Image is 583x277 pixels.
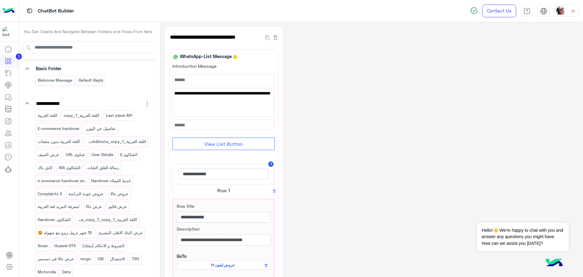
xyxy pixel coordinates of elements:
img: Logo [2,5,15,17]
img: tab [540,8,547,15]
p: شكوى URL [65,151,85,158]
span: Hello!👋 We're happy to chat with you and answer any questions you might have. How can we assist y... [477,223,568,251]
p: عرض البنك الاهلى المصرى [98,229,143,236]
p: عرض فاليو [108,203,127,210]
p: TRU [131,255,140,262]
span: Basic Folder [36,66,62,71]
p: ChatBot Builder [38,7,74,15]
p: Motorolla [37,268,56,275]
p: Handover خدمة العملاء [91,177,131,184]
p: Default reply [78,77,104,84]
p: mogo [80,255,92,262]
p: عرض حالا [85,203,103,210]
p: عروض عودة الدراسة [68,190,104,197]
span: عروض ايفون 17 [180,262,265,268]
i: keyboard_arrow_down [24,100,31,107]
img: tab [26,7,33,15]
p: لمعرفة المزيد لغة العربية [37,203,80,210]
p: e commerce handover en [37,177,85,184]
button: Delete Row [271,188,278,195]
p: Aman [37,242,48,249]
label: Row title [177,203,194,209]
p: اللغة العربية_copy_1 [63,112,100,119]
b: GoTo [177,254,186,259]
i: keyboard_arrow_down [24,65,31,72]
p: اللغة العربية [37,112,58,119]
p: CIB [97,255,104,262]
button: Remove Flow [262,262,270,269]
p: الشروط و الاحكام (مجلة) [82,242,125,249]
p: Welcome Message [37,77,73,84]
a: Contact Us [482,5,516,17]
button: Duplicate Flow [262,34,272,41]
p: Last piece API [105,112,132,119]
p: E-commerce handover [37,125,80,132]
button: View List Button [172,138,275,150]
img: profile [569,7,577,15]
p: Huawei GT5 [54,242,76,249]
p: Data [62,268,71,275]
h5: Row 1 [173,184,274,197]
img: userImage [556,6,564,15]
p: عروض حالا [110,190,129,197]
p: User Details [91,151,114,158]
p: Complaints 2 [37,190,62,197]
p: الاستبدال [110,255,126,262]
button: Delete Flow [272,34,278,41]
p: رسالة للغلق الشات [87,164,119,171]
span: لتصفح الخدمات التى يقدمها Dubai Phone اختر من القائمة الأتية 🌟 [174,90,273,104]
div: عروض ايفون 17 [177,261,271,270]
p: اللغة العربية بدون منتجات [37,138,80,145]
a: tab [521,5,533,17]
p: الشكاوى 2 [120,151,138,158]
p: الشكاوى Handover [37,216,71,223]
p: اللغة العربية_Facebook&Insta_copy_1 [86,138,147,145]
p: كاش باك [37,164,53,171]
p: عرض حالا فى ديسمبر [37,255,74,262]
button: 1 [268,161,274,167]
label: Description [177,226,199,232]
p: تفاصيل عن اليوزر [86,125,116,132]
p: اللغة العربية_Facebook&Insta_copy_1_copy_1 [77,216,138,223]
p: You Can Create And Navigate Between Folders and Flows From Here [24,29,155,35]
h6: WhatsApp-List Message [179,53,233,59]
img: hulul-logo.png [544,253,565,274]
p: 15 شهر تريبل زيرو مع سهوله 🤩 [37,229,92,236]
img: 1403182699927242 [2,26,13,37]
label: Introduction Message [172,63,216,69]
p: الشكاوى WA [59,164,81,171]
p: عرض الصيف [37,151,60,158]
img: tab [523,8,530,15]
img: spinner [470,7,478,14]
